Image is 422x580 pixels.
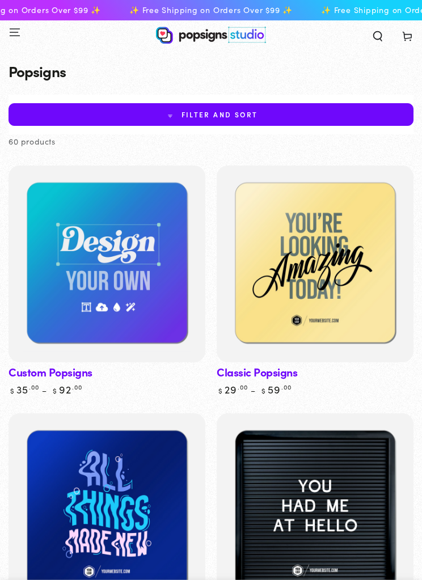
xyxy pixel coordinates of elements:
span: $ [261,386,266,395]
summary: Filter and sort [9,103,413,126]
bdi: 92 [51,382,82,396]
sup: .00 [238,383,248,391]
span: $ [53,386,57,395]
span: ✨ Free Shipping on Orders Over $99 ✨ [129,5,292,15]
sup: .00 [72,383,82,391]
a: Classic Popsigns [217,364,297,380]
sup: .00 [281,383,292,391]
a: Custom Popsigns [9,364,92,380]
span: $ [10,386,15,395]
span: Filter and sort [182,111,258,118]
a: Classic PopsignsClassic Popsigns [217,166,413,362]
sup: .00 [29,383,39,391]
bdi: 29 [217,382,248,396]
h1: Popsigns [9,63,413,79]
img: Popsigns Studio [156,27,266,44]
bdi: 35 [9,382,39,396]
p: 60 products [9,134,56,149]
span: $ [218,386,223,395]
a: Custom PopsignsCustom Popsigns [9,166,205,362]
bdi: 59 [260,382,292,396]
summary: Search our site [363,26,393,45]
